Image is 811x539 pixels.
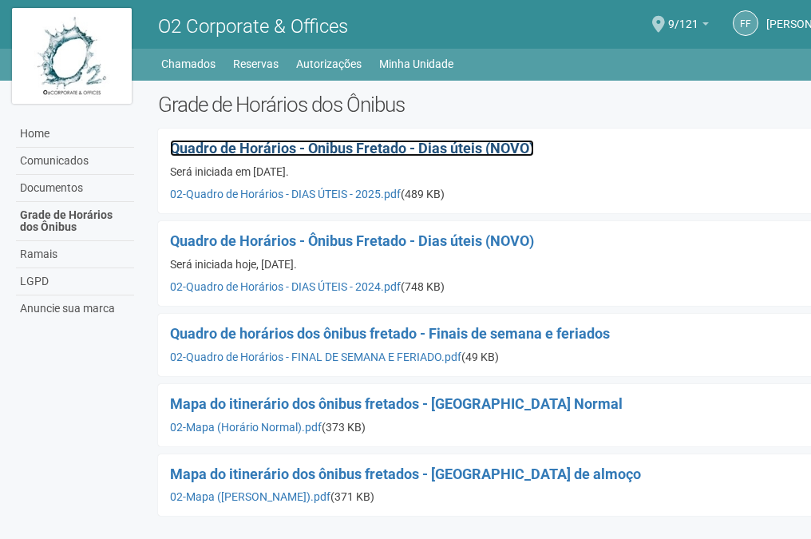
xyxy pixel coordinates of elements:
[161,53,216,75] a: Chamados
[170,351,461,363] a: 02-Quadro de Horários - FINAL DE SEMANA E FERIADO.pdf
[16,268,134,295] a: LGPD
[233,53,279,75] a: Reservas
[170,466,641,482] a: Mapa do itinerário dos ônibus fretados - [GEOGRAPHIC_DATA] de almoço
[668,2,698,30] span: 9/121
[16,202,134,241] a: Grade de Horários dos Ônibus
[170,188,401,200] a: 02-Quadro de Horários - DIAS ÚTEIS - 2025.pdf
[379,53,453,75] a: Minha Unidade
[170,325,610,342] a: Quadro de horários dos ônibus fretado - Finais de semana e feriados
[170,421,322,434] a: 02-Mapa (Horário Normal).pdf
[733,10,758,36] a: FF
[170,395,623,412] a: Mapa do itinerário dos ônibus fretados - [GEOGRAPHIC_DATA] Normal
[668,20,709,33] a: 9/121
[12,8,132,104] img: logo.jpg
[170,232,534,249] a: Quadro de Horários - Ônibus Fretado - Dias úteis (NOVO)
[16,148,134,175] a: Comunicados
[158,93,682,117] h2: Grade de Horários dos Ônibus
[170,140,534,157] a: Quadro de Horários - Ônibus Fretado - Dias úteis (NOVO)
[170,490,330,503] a: 02-Mapa ([PERSON_NAME]).pdf
[16,121,134,148] a: Home
[16,295,134,322] a: Anuncie sua marca
[296,53,362,75] a: Autorizações
[158,15,348,38] span: O2 Corporate & Offices
[16,175,134,202] a: Documentos
[170,280,401,293] a: 02-Quadro de Horários - DIAS ÚTEIS - 2024.pdf
[16,241,134,268] a: Ramais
